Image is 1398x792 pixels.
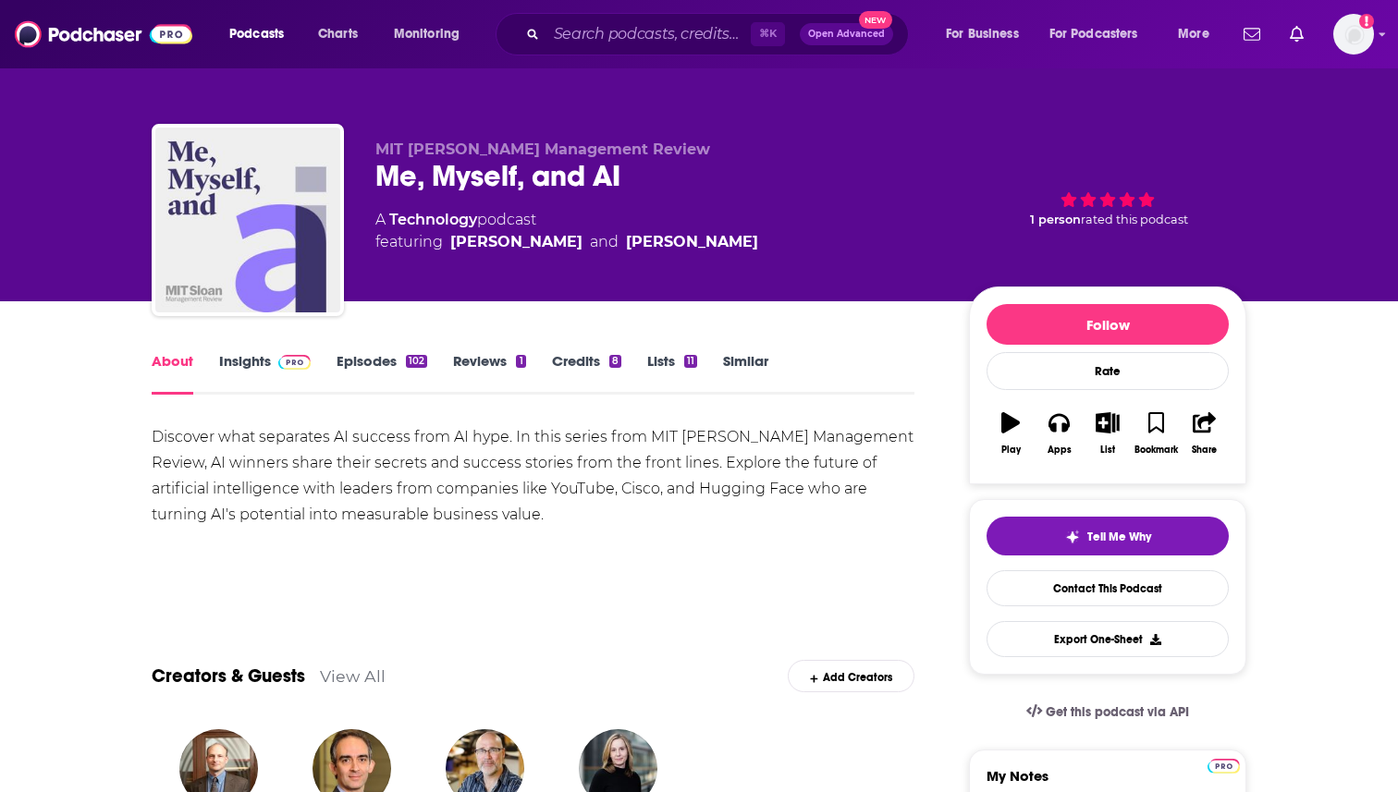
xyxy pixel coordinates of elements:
button: Play [987,400,1035,467]
img: Me, Myself, and AI [155,128,340,312]
button: Share [1181,400,1229,467]
button: open menu [933,19,1042,49]
a: Get this podcast via API [1012,689,1204,735]
img: Podchaser Pro [1208,759,1240,774]
span: MIT [PERSON_NAME] Management Review [375,140,710,158]
a: Contact This Podcast [987,570,1229,606]
span: Charts [318,21,358,47]
button: open menu [216,19,308,49]
div: Play [1001,445,1021,456]
button: Show profile menu [1333,14,1374,55]
img: Podchaser - Follow, Share and Rate Podcasts [15,17,192,52]
a: Technology [389,211,477,228]
a: Pro website [1208,756,1240,774]
div: 1 [516,355,525,368]
a: View All [320,666,386,686]
button: open menu [1165,19,1232,49]
button: Apps [1035,400,1083,467]
span: and [590,231,619,253]
a: Show notifications dropdown [1236,18,1268,50]
img: User Profile [1333,14,1374,55]
a: Creators & Guests [152,664,305,688]
a: Episodes102 [337,352,427,395]
span: Tell Me Why [1087,530,1151,544]
a: Reviews1 [453,352,525,395]
a: Similar [723,352,768,395]
button: Export One-Sheet [987,621,1229,657]
img: Podchaser Pro [278,355,311,370]
a: InsightsPodchaser Pro [219,352,311,395]
div: List [1100,445,1115,456]
span: For Business [946,21,1019,47]
span: Monitoring [394,21,460,47]
span: ⌘ K [751,22,785,46]
button: Open AdvancedNew [800,23,893,45]
div: Bookmark [1134,445,1178,456]
div: Add Creators [788,660,914,692]
img: tell me why sparkle [1065,530,1080,544]
button: List [1084,400,1132,467]
span: More [1178,21,1209,47]
div: Rate [987,352,1229,390]
button: open menu [1037,19,1165,49]
button: tell me why sparkleTell Me Why [987,517,1229,555]
a: About [152,352,193,395]
span: rated this podcast [1081,213,1188,226]
span: featuring [375,231,758,253]
button: open menu [381,19,484,49]
span: Podcasts [229,21,284,47]
span: Get this podcast via API [1046,704,1189,720]
a: Charts [306,19,369,49]
div: 11 [684,355,697,368]
span: New [859,11,892,29]
span: Logged in as ellerylsmith123 [1333,14,1374,55]
a: Lists11 [647,352,697,395]
div: Discover what separates AI success from AI hype. In this series from MIT [PERSON_NAME] Management... [152,424,914,528]
div: Share [1192,445,1217,456]
a: Credits8 [552,352,621,395]
div: A podcast [375,209,758,253]
span: 1 person [1030,213,1081,226]
div: Apps [1048,445,1072,456]
span: Open Advanced [808,30,885,39]
a: Sam Ransbotham [450,231,582,253]
input: Search podcasts, credits, & more... [546,19,751,49]
div: 102 [406,355,427,368]
button: Follow [987,304,1229,345]
svg: Add a profile image [1359,14,1374,29]
div: 8 [609,355,621,368]
a: Shervin Khodabandeh [626,231,758,253]
button: Bookmark [1132,400,1180,467]
span: For Podcasters [1049,21,1138,47]
a: Show notifications dropdown [1282,18,1311,50]
div: 1 personrated this podcast [969,140,1246,255]
div: Search podcasts, credits, & more... [513,13,926,55]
